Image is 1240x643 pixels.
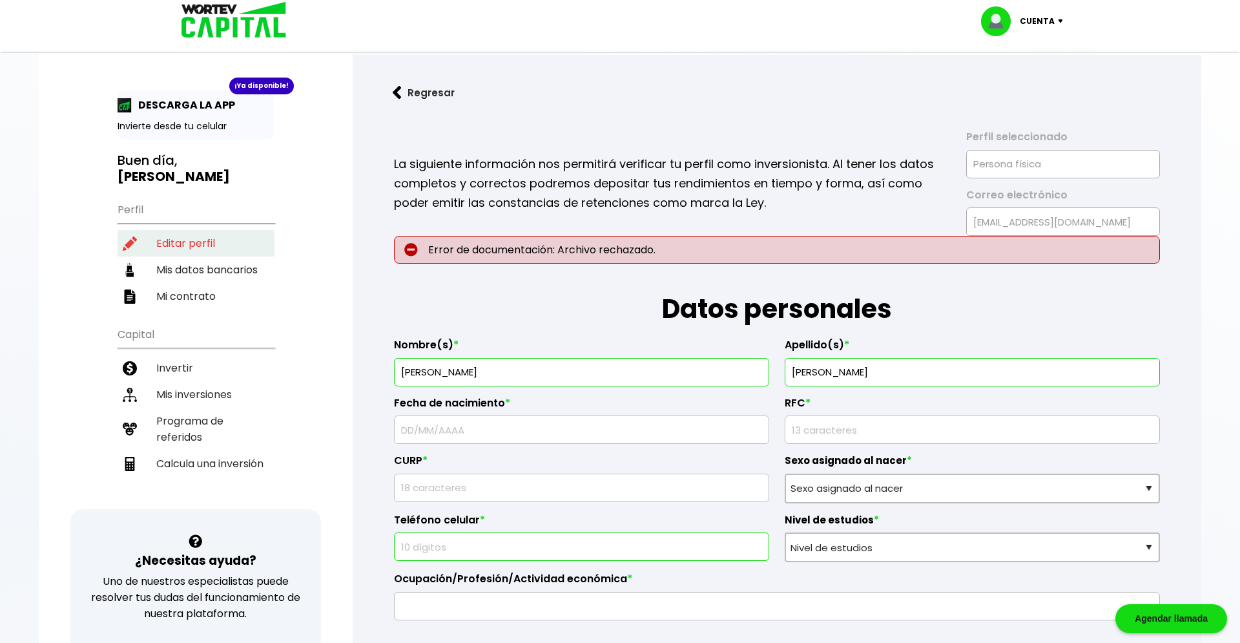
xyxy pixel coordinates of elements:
p: La siguiente información nos permitirá verificar tu perfil como inversionista. Al tener los datos... [394,154,949,213]
a: Programa de referidos [118,408,274,450]
p: Invierte desde tu celular [118,120,274,133]
input: 18 caracteres [400,474,763,501]
a: flecha izquierdaRegresar [373,76,1181,110]
div: ¡Ya disponible! [229,78,294,94]
label: Sexo asignado al nacer [785,454,1160,474]
img: app-icon [118,98,132,112]
h3: ¿Necesitas ayuda? [135,551,256,570]
p: DESCARGA LA APP [132,97,235,113]
label: Teléfono celular [394,514,769,533]
img: profile-image [981,6,1020,36]
label: Perfil seleccionado [966,131,1160,150]
p: Cuenta [1020,12,1055,31]
input: 10 dígitos [400,533,763,560]
img: inversiones-icon.6695dc30.svg [123,388,137,402]
a: Mi contrato [118,283,274,310]
label: Ocupación/Profesión/Actividad económica [394,573,1160,592]
label: Correo electrónico [966,189,1160,208]
img: datos-icon.10cf9172.svg [123,263,137,277]
label: Apellido(s) [785,339,1160,358]
input: DD/MM/AAAA [400,416,763,443]
a: Calcula una inversión [118,450,274,477]
p: Error de documentación: Archivo rechazado. [394,236,1160,264]
img: calculadora-icon.17d418c4.svg [123,457,137,471]
img: invertir-icon.b3b967d7.svg [123,361,137,375]
button: Regresar [373,76,474,110]
a: Editar perfil [118,230,274,257]
label: CURP [394,454,769,474]
img: recomiendanos-icon.9b8e9327.svg [123,422,137,436]
img: icon-down [1055,19,1072,23]
input: 13 caracteres [790,416,1154,443]
label: Nombre(s) [394,339,769,358]
img: error-circle.027baa21.svg [404,243,418,257]
a: Mis inversiones [118,381,274,408]
img: flecha izquierda [393,86,402,100]
label: Nivel de estudios [785,514,1160,533]
div: Agendar llamada [1115,604,1227,633]
img: contrato-icon.f2db500c.svg [123,290,137,304]
b: [PERSON_NAME] [118,167,230,185]
p: Uno de nuestros especialistas puede resolver tus dudas del funcionamiento de nuestra plataforma. [87,573,305,622]
h1: Datos personales [394,264,1160,328]
img: editar-icon.952d3147.svg [123,237,137,251]
a: Invertir [118,355,274,381]
label: Fecha de nacimiento [394,397,769,416]
ul: Perfil [118,195,274,310]
label: RFC [785,397,1160,416]
a: Mis datos bancarios [118,257,274,283]
ul: Capital [118,320,274,509]
h3: Buen día, [118,153,274,185]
